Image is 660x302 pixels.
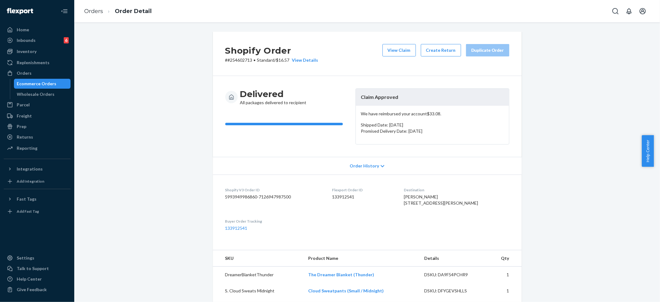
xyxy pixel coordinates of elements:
[4,122,71,131] a: Prep
[213,250,304,267] th: SKU
[419,250,487,267] th: Details
[4,132,71,142] a: Returns
[254,57,256,63] span: •
[115,8,152,15] a: Order Detail
[308,272,374,277] a: The Dreamer Blanket (Thunder)
[4,285,71,295] button: Give Feedback
[487,267,521,283] td: 1
[642,135,654,167] button: Help Center
[240,88,307,100] h3: Delivered
[404,194,478,206] span: [PERSON_NAME] [STREET_ADDRESS][PERSON_NAME]
[17,255,34,261] div: Settings
[424,272,482,278] div: DSKU: DA9F54PCHR9
[257,57,275,63] span: Standard
[466,44,509,56] button: Duplicate Order
[361,128,504,134] p: Promised Delivery Date: [DATE]
[4,68,71,78] a: Orders
[17,166,43,172] div: Integrations
[17,276,42,282] div: Help Center
[17,70,32,76] div: Orders
[17,179,44,184] div: Add Integration
[290,57,318,63] button: View Details
[471,47,504,53] div: Duplicate Order
[382,44,416,56] button: View Claim
[4,264,71,273] a: Talk to Support
[487,250,521,267] th: Qty
[225,194,322,200] dd: 5993949986860-7126947987500
[4,47,71,56] a: Inventory
[17,81,57,87] div: Ecommerce Orders
[17,196,37,202] div: Fast Tags
[17,102,30,108] div: Parcel
[308,288,384,293] a: Cloud Sweatpants (Small / Midnight)
[213,283,304,299] td: S. Cloud Sweats Midnight
[225,44,318,57] h2: Shopify Order
[361,111,504,117] p: We have reimbursed your account $33.08 .
[213,267,304,283] td: DreamerBlanketThunder
[225,219,322,224] dt: Buyer Order Tracking
[225,225,248,231] a: 133912541
[424,288,482,294] div: DSKU: DFYGEVSHLLS
[356,89,509,106] header: Claim Approved
[7,8,33,14] img: Flexport logo
[4,253,71,263] a: Settings
[17,209,39,214] div: Add Fast Tag
[332,187,394,193] dt: Flexport Order ID
[623,5,635,17] button: Open notifications
[225,57,318,63] p: # #254602713 / $16.57
[609,5,622,17] button: Open Search Box
[4,58,71,68] a: Replenishments
[58,5,71,17] button: Close Navigation
[84,8,103,15] a: Orders
[79,2,157,20] ol: breadcrumbs
[4,274,71,284] a: Help Center
[17,60,50,66] div: Replenishments
[487,283,521,299] td: 1
[421,44,461,56] button: Create Return
[17,123,26,130] div: Prep
[4,207,71,216] a: Add Fast Tag
[350,163,379,169] span: Order History
[225,187,322,193] dt: Shopify V3 Order ID
[361,122,504,128] p: Shipped Date: [DATE]
[4,35,71,45] a: Inbounds6
[17,37,36,43] div: Inbounds
[17,48,37,55] div: Inventory
[4,143,71,153] a: Reporting
[17,145,37,151] div: Reporting
[17,91,55,97] div: Wholesale Orders
[303,250,419,267] th: Product Name
[4,176,71,186] a: Add Integration
[332,194,394,200] dd: 133912541
[17,134,33,140] div: Returns
[14,79,71,89] a: Ecommerce Orders
[4,194,71,204] button: Fast Tags
[17,286,47,293] div: Give Feedback
[4,100,71,110] a: Parcel
[4,111,71,121] a: Freight
[636,5,649,17] button: Open account menu
[4,164,71,174] button: Integrations
[14,89,71,99] a: Wholesale Orders
[17,27,29,33] div: Home
[17,113,32,119] div: Freight
[404,187,509,193] dt: Destination
[240,88,307,106] div: All packages delivered to recipient
[64,37,69,43] div: 6
[17,265,49,272] div: Talk to Support
[4,25,71,35] a: Home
